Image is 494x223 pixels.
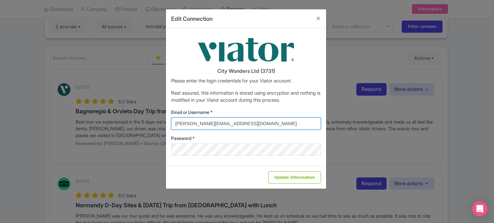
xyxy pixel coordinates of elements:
[171,109,209,115] span: Email or Username
[171,14,213,23] h4: Edit Connection
[171,77,321,85] p: Please enter the login credentials for your Viator account.
[171,90,321,104] p: Rest assured, this information is stored using encryption and nothing is modified in your Viator ...
[472,201,488,217] div: Open Intercom Messenger
[198,34,294,66] img: viator-9033d3fb01e0b80761764065a76b653a.png
[171,135,191,141] span: Password
[268,171,321,184] input: Update Information
[171,68,321,74] h4: City Wonders Ltd (3731)
[311,9,326,28] button: Close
